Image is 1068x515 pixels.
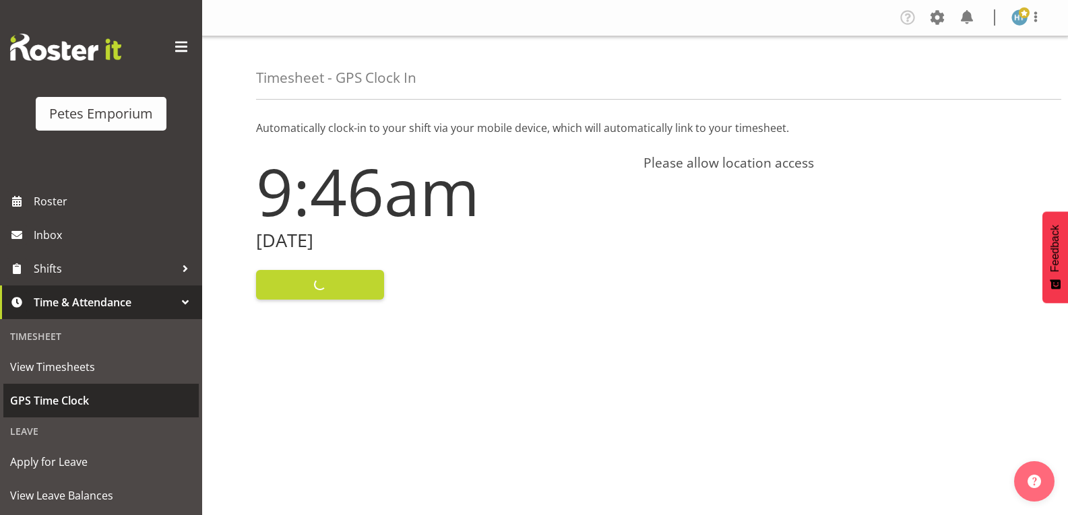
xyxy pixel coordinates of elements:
[643,155,1015,171] h4: Please allow location access
[49,104,153,124] div: Petes Emporium
[256,230,627,251] h2: [DATE]
[256,120,1014,136] p: Automatically clock-in to your shift via your mobile device, which will automatically link to you...
[256,70,416,85] h4: Timesheet - GPS Clock In
[10,390,192,411] span: GPS Time Clock
[10,34,121,61] img: Rosterit website logo
[1042,211,1068,303] button: Feedback - Show survey
[1028,475,1041,488] img: help-xxl-2.png
[10,357,192,377] span: View Timesheets
[1011,9,1028,26] img: helena-tomlin701.jpg
[34,292,175,312] span: Time & Attendance
[1049,225,1061,272] span: Feedback
[3,322,199,350] div: Timesheet
[3,384,199,417] a: GPS Time Clock
[3,350,199,384] a: View Timesheets
[10,452,192,472] span: Apply for Leave
[256,155,627,228] h1: 9:46am
[34,191,195,211] span: Roster
[3,445,199,479] a: Apply for Leave
[3,479,199,512] a: View Leave Balances
[34,259,175,279] span: Shifts
[34,225,195,245] span: Inbox
[3,417,199,445] div: Leave
[10,485,192,506] span: View Leave Balances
